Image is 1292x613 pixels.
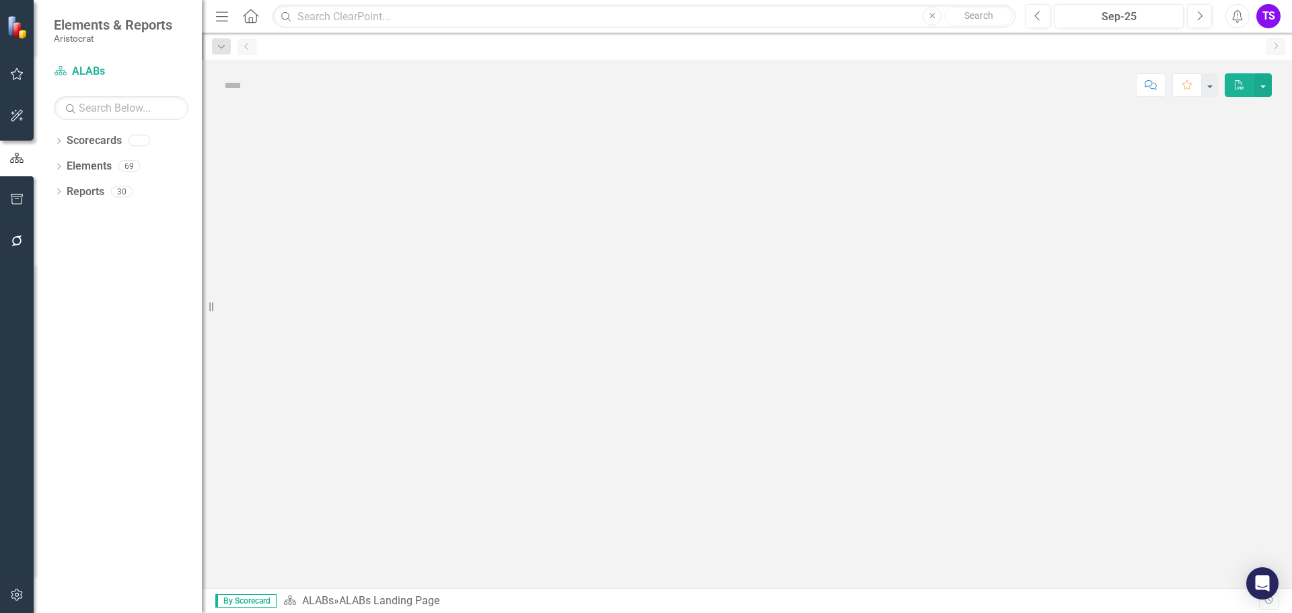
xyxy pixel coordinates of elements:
div: Sep-25 [1059,9,1179,25]
div: 30 [111,186,133,197]
span: Elements & Reports [54,17,172,33]
img: ClearPoint Strategy [5,14,31,40]
div: Open Intercom Messenger [1246,567,1279,600]
button: Sep-25 [1054,4,1184,28]
div: 69 [118,161,140,172]
span: Search [964,10,993,21]
a: ALABs [302,594,334,607]
span: By Scorecard [215,594,277,608]
input: Search Below... [54,96,188,120]
a: Reports [67,184,104,200]
img: Not Defined [222,75,244,96]
div: » [283,593,1259,609]
a: Elements [67,159,112,174]
small: Aristocrat [54,33,172,44]
input: Search ClearPoint... [273,5,1015,28]
button: TS [1256,4,1281,28]
div: ALABs Landing Page [339,594,439,607]
a: ALABs [54,64,188,79]
button: Search [945,7,1012,26]
a: Scorecards [67,133,122,149]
